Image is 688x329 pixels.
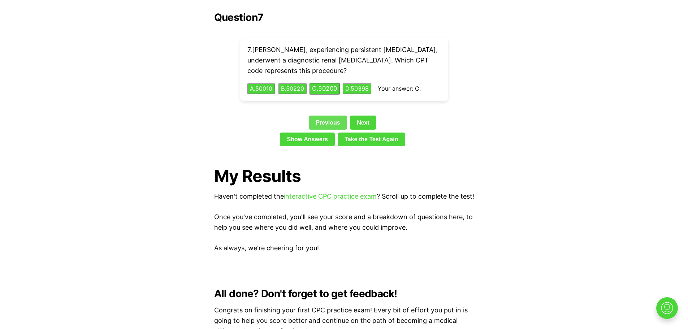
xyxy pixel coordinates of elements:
a: Previous [309,116,347,129]
h1: My Results [214,166,474,186]
p: As always, we're cheering for you! [214,243,474,254]
p: Haven't completed the ? Scroll up to complete the test! [214,191,474,202]
a: Next [350,116,376,129]
h2: All done? Don't forget to get feedback! [214,288,474,299]
p: 7 . [PERSON_NAME], experiencing persistent [MEDICAL_DATA], underwent a diagnostic renal [MEDICAL_... [247,45,441,76]
span: Your answer: C. [378,85,421,92]
button: C.50200 [310,83,340,94]
iframe: portal-trigger [650,294,688,329]
a: Take the Test Again [338,133,405,146]
a: Show Answers [280,133,335,146]
a: interactive CPC practice exam [284,192,377,200]
button: A.50010 [247,83,275,94]
button: B.50220 [278,83,307,94]
p: Once you've completed, you'll see your score and a breakdown of questions here, to help you see w... [214,212,474,233]
h2: Question 7 [214,12,474,23]
button: D.50398 [343,83,371,94]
